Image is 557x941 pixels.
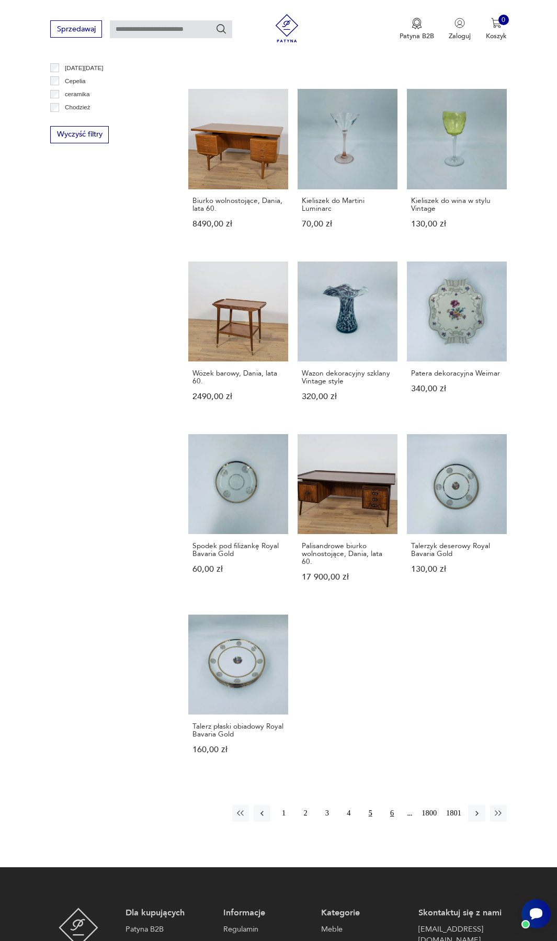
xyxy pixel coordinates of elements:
p: 17 900,00 zł [302,573,393,581]
h3: Talerz płaski obiadowy Royal Bavaria Gold [192,722,284,739]
button: Sprzedawaj [50,20,102,38]
p: ceramika [65,89,89,99]
p: 160,00 zł [192,746,284,754]
button: 1 [275,805,292,822]
p: Kategorie [321,908,405,919]
img: Ikona koszyka [491,18,502,28]
a: Spodek pod filiżankę Royal Bavaria GoldSpodek pod filiżankę Royal Bavaria Gold60,00 zł [188,434,288,599]
iframe: Smartsupp widget button [521,899,551,928]
p: 60,00 zł [192,565,284,573]
button: 6 [383,805,400,822]
h3: Talerzyk deserowy Royal Bavaria Gold [411,542,503,558]
a: Biurko wolnostojące, Dania, lata 60.Biurko wolnostojące, Dania, lata 60.8490,00 zł [188,89,288,246]
button: Zaloguj [449,18,471,41]
h3: Biurko wolnostojące, Dania, lata 60. [192,197,284,213]
button: 1801 [444,805,464,822]
a: Palisandrowe biurko wolnostojące, Dania, lata 60.Palisandrowe biurko wolnostojące, Dania, lata 60... [298,434,397,599]
p: 130,00 zł [411,220,503,228]
a: Regulamin [223,924,307,935]
p: 70,00 zł [302,220,393,228]
p: 130,00 zł [411,565,503,573]
p: Chodzież [65,102,90,112]
div: 0 [498,15,509,25]
a: Kieliszek do wina w stylu VintageKieliszek do wina w stylu Vintage130,00 zł [407,89,507,246]
p: 2490,00 zł [192,393,284,401]
h3: Kieliszek do wina w stylu Vintage [411,197,503,213]
p: Dla kupujących [126,908,209,919]
button: Wyczyść filtry [50,126,109,143]
p: Cepelia [65,76,86,86]
p: Ćmielów [65,116,88,126]
p: 8490,00 zł [192,220,284,228]
a: Ikona medaluPatyna B2B [400,18,434,41]
p: Informacje [223,908,307,919]
img: Patyna - sklep z meblami i dekoracjami vintage [269,14,304,42]
p: Koszyk [486,31,507,41]
button: 3 [319,805,335,822]
button: 2 [297,805,314,822]
h3: Kieliszek do Martini Luminarc [302,197,393,213]
a: Wazon dekoracyjny szklany Vintage styleWazon dekoracyjny szklany Vintage style320,00 zł [298,262,397,419]
h3: Palisandrowe biurko wolnostojące, Dania, lata 60. [302,542,393,566]
a: Talerzyk deserowy Royal Bavaria GoldTalerzyk deserowy Royal Bavaria Gold130,00 zł [407,434,507,599]
img: Ikona medalu [412,18,422,29]
a: Kieliszek do Martini LuminarcKieliszek do Martini Luminarc70,00 zł [298,89,397,246]
p: 340,00 zł [411,385,503,393]
a: Wózek barowy, Dania, lata 60.Wózek barowy, Dania, lata 60.2490,00 zł [188,262,288,419]
p: [DATE][DATE] [65,63,104,73]
button: Patyna B2B [400,18,434,41]
button: 0Koszyk [486,18,507,41]
img: Ikonka użytkownika [454,18,465,28]
p: 320,00 zł [302,393,393,401]
p: Skontaktuj się z nami [418,908,502,919]
a: Talerz płaski obiadowy Royal Bavaria GoldTalerz płaski obiadowy Royal Bavaria Gold160,00 zł [188,615,288,772]
a: Meble [321,924,405,935]
button: 1800 [419,805,439,822]
h3: Spodek pod filiżankę Royal Bavaria Gold [192,542,284,558]
a: Patyna B2B [126,924,209,935]
button: 5 [362,805,379,822]
h3: Wózek barowy, Dania, lata 60. [192,369,284,386]
button: Szukaj [215,23,227,35]
h3: Patera dekoracyjna Weimar [411,369,503,377]
button: 4 [340,805,357,822]
h3: Wazon dekoracyjny szklany Vintage style [302,369,393,386]
a: Patera dekoracyjna WeimarPatera dekoracyjna Weimar340,00 zł [407,262,507,419]
a: Sprzedawaj [50,27,102,33]
p: Patyna B2B [400,31,434,41]
p: Zaloguj [449,31,471,41]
